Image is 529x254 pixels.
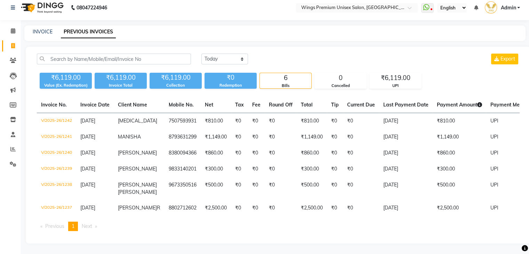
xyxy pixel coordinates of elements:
[235,102,244,108] span: Tax
[379,113,433,129] td: [DATE]
[45,223,64,229] span: Previous
[343,113,379,129] td: ₹0
[315,83,366,89] div: Cancelled
[201,161,231,177] td: ₹300.00
[205,82,257,88] div: Redemption
[231,145,248,161] td: ₹0
[343,200,379,216] td: ₹0
[41,102,67,108] span: Invoice No.
[297,200,327,216] td: ₹2,500.00
[201,177,231,200] td: ₹500.00
[231,177,248,200] td: ₹0
[248,129,265,145] td: ₹0
[231,200,248,216] td: ₹0
[157,205,160,211] span: R
[433,161,486,177] td: ₹300.00
[37,222,520,231] nav: Pagination
[327,177,343,200] td: ₹0
[379,129,433,145] td: [DATE]
[231,113,248,129] td: ₹0
[433,200,486,216] td: ₹2,500.00
[231,129,248,145] td: ₹0
[95,82,147,88] div: Invoice Total
[343,161,379,177] td: ₹0
[118,166,157,172] span: [PERSON_NAME]
[118,118,157,124] span: [MEDICAL_DATA]
[301,102,313,108] span: Total
[37,129,76,145] td: V/2025-26/1241
[150,73,202,82] div: ₹6,119.00
[265,129,297,145] td: ₹0
[433,177,486,200] td: ₹500.00
[490,205,498,211] span: UPI
[118,102,147,108] span: Client Name
[248,145,265,161] td: ₹0
[370,83,421,89] div: UPI
[297,145,327,161] td: ₹860.00
[490,118,498,124] span: UPI
[169,102,194,108] span: Mobile No.
[265,200,297,216] td: ₹0
[205,73,257,82] div: ₹0
[201,129,231,145] td: ₹1,149.00
[61,26,116,38] a: PREVIOUS INVOICES
[37,113,76,129] td: V/2025-26/1242
[297,129,327,145] td: ₹1,149.00
[165,113,201,129] td: 7507593931
[490,166,498,172] span: UPI
[433,129,486,145] td: ₹1,149.00
[379,200,433,216] td: [DATE]
[82,223,92,229] span: Next
[165,177,201,200] td: 9673350516
[201,113,231,129] td: ₹810.00
[201,200,231,216] td: ₹2,500.00
[500,56,515,62] span: Export
[500,4,516,11] span: Admin
[297,113,327,129] td: ₹810.00
[165,145,201,161] td: 8380094366
[379,145,433,161] td: [DATE]
[118,205,157,211] span: [PERSON_NAME]
[490,150,498,156] span: UPI
[370,73,421,83] div: ₹6,119.00
[118,150,157,156] span: [PERSON_NAME]
[379,177,433,200] td: [DATE]
[80,166,95,172] span: [DATE]
[165,129,201,145] td: 8793631299
[248,113,265,129] td: ₹0
[201,145,231,161] td: ₹860.00
[165,200,201,216] td: 8802712602
[343,177,379,200] td: ₹0
[40,82,92,88] div: Value (Ex. Redemption)
[40,73,92,82] div: ₹6,119.00
[490,134,498,140] span: UPI
[118,134,141,140] span: MANISHA
[80,205,95,211] span: [DATE]
[265,177,297,200] td: ₹0
[327,129,343,145] td: ₹0
[260,73,311,83] div: 6
[118,182,157,188] span: [PERSON_NAME]
[252,102,261,108] span: Fee
[37,200,76,216] td: V/2025-26/1237
[485,1,497,14] img: Admin
[80,150,95,156] span: [DATE]
[437,102,482,108] span: Payment Amount
[72,223,74,229] span: 1
[118,189,157,195] span: [PERSON_NAME]
[248,177,265,200] td: ₹0
[205,102,213,108] span: Net
[231,161,248,177] td: ₹0
[433,113,486,129] td: ₹810.00
[315,73,366,83] div: 0
[491,54,518,64] button: Export
[248,200,265,216] td: ₹0
[490,182,498,188] span: UPI
[433,145,486,161] td: ₹860.00
[37,54,191,64] input: Search by Name/Mobile/Email/Invoice No
[347,102,375,108] span: Current Due
[80,182,95,188] span: [DATE]
[327,200,343,216] td: ₹0
[265,145,297,161] td: ₹0
[379,161,433,177] td: [DATE]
